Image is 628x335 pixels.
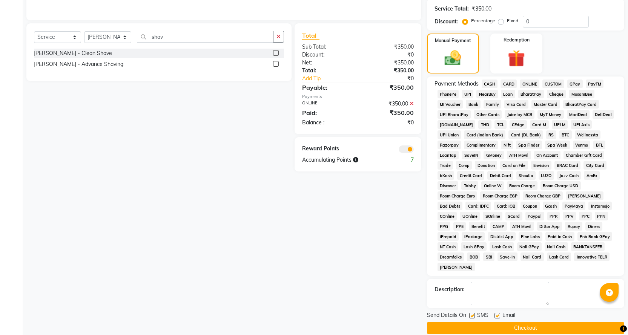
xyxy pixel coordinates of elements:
span: Payment Methods [435,80,479,88]
div: Description: [435,286,465,294]
div: [PERSON_NAME] - Clean Shave [34,49,112,57]
span: UPI BharatPay [438,110,471,119]
span: Benefit [469,222,487,231]
span: Other Cards [474,110,502,119]
div: Discount: [296,51,358,59]
span: MI Voucher [438,100,463,109]
span: Room Charge Euro [438,191,478,200]
span: NT Cash [438,242,458,251]
span: Innovative TELR [574,252,610,261]
span: Shoutlo [516,171,536,180]
div: ₹350.00 [358,43,419,51]
span: BTC [559,130,572,139]
span: Total [302,32,319,40]
span: CUSTOM [542,80,564,88]
span: Envision [531,161,551,170]
span: Tabby [461,181,478,190]
span: Complimentary [464,141,498,149]
span: Dreamfolks [438,252,464,261]
span: [DOMAIN_NAME] [438,120,476,129]
div: Sub Total: [296,43,358,51]
span: PPR [547,212,560,220]
span: [PERSON_NAME] [438,263,475,271]
span: Card (Indian Bank) [464,130,505,139]
div: ₹0 [358,119,419,127]
label: Manual Payment [435,37,471,44]
span: Card (DL Bank) [508,130,543,139]
span: Lash GPay [461,242,487,251]
span: iPackage [462,232,485,241]
span: BRAC Card [554,161,581,170]
div: ₹350.00 [472,5,491,13]
button: Checkout [427,322,624,334]
span: LUZO [539,171,554,180]
div: ₹350.00 [358,100,419,108]
span: Bank [466,100,481,109]
span: Wellnessta [575,130,601,139]
span: ATH Movil [510,222,534,231]
span: BharatPay [518,90,544,98]
span: Gcash [543,202,559,210]
span: Card on File [500,161,528,170]
div: ₹0 [368,75,419,83]
span: Comp [456,161,472,170]
span: CASH [482,80,498,88]
img: _cash.svg [439,49,466,67]
span: Lash Cash [490,242,514,251]
span: Cheque [547,90,566,98]
div: ₹350.00 [358,83,419,92]
div: 7 [388,156,419,164]
span: City Card [583,161,607,170]
span: CEdge [510,120,527,129]
span: Dittor App [537,222,562,231]
span: BFL [593,141,605,149]
span: Nift [501,141,513,149]
span: ATH Movil [507,151,531,159]
span: Send Details On [427,311,466,321]
span: SBI [483,252,494,261]
span: On Account [534,151,560,159]
span: Razorpay [438,141,461,149]
span: Lash Card [547,252,571,261]
a: Add Tip [296,75,368,83]
div: Service Total: [435,5,469,13]
span: Save-In [497,252,517,261]
div: ₹350.00 [358,59,419,67]
div: Net: [296,59,358,67]
span: Pine Labs [519,232,542,241]
span: MosamBee [569,90,594,98]
span: bKash [438,171,454,180]
span: UPI [462,90,473,98]
span: TCL [494,120,507,129]
div: [PERSON_NAME] - Advance Shaving [34,60,123,68]
span: Room Charge USD [540,181,581,190]
span: Credit Card [457,171,484,180]
span: Loan [501,90,515,98]
span: LoanTap [438,151,459,159]
div: Reward Points [296,145,358,153]
div: ONLINE [296,100,358,108]
div: ₹350.00 [358,108,419,117]
span: Room Charge [507,181,537,190]
span: Master Card [531,100,560,109]
label: Redemption [504,37,530,43]
span: Pnb Bank GPay [577,232,613,241]
span: Online W [481,181,504,190]
span: RS [546,130,556,139]
span: Jazz Cash [557,171,581,180]
span: DefiDeal [593,110,614,119]
span: Visa Card [504,100,528,109]
span: Rupay [565,222,582,231]
label: Percentage [471,17,495,24]
span: PayTM [586,80,604,88]
span: Venmo [573,141,591,149]
span: PPG [438,222,451,231]
span: iPrepaid [438,232,459,241]
span: SOnline [483,212,502,220]
span: GPay [567,80,583,88]
span: Discover [438,181,459,190]
span: PayMaya [562,202,586,210]
span: PPE [453,222,466,231]
span: Donation [475,161,497,170]
span: SCard [505,212,522,220]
